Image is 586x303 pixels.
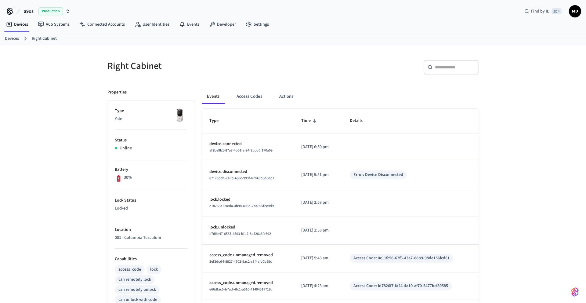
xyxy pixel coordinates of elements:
p: lock.locked [209,196,287,203]
div: access_code [118,266,141,273]
a: Events [174,19,204,30]
span: Production [38,7,63,15]
p: Properties [107,89,127,96]
p: Status [115,137,187,144]
div: Find by ID⌘ K [519,6,566,17]
div: can remotely unlock [118,287,156,293]
a: Devices [5,35,19,42]
a: Connected Accounts [74,19,130,30]
img: SeamLogoGradient.69752ec5.svg [571,287,579,297]
div: ant example [202,89,479,104]
p: access_code.unmanaged.removed [209,280,287,286]
div: can remotely lock [118,276,151,283]
button: Access Codes [232,89,267,104]
p: device.connected [209,141,287,147]
span: 3ef3dcd4-8827-4702-9ac2-c3f4afc0b59c [209,259,272,264]
span: Type [209,116,226,126]
div: lock [150,266,158,273]
p: Location [115,227,187,233]
p: lock.unlocked [209,224,287,231]
div: Access Code: 0c11fc56-62f6-43a7-88b9-98de156fcd61 [353,255,450,261]
p: 001 - Columbia Tusculum [115,235,187,241]
span: a9os [24,8,34,15]
p: [DATE] 6:50 pm [301,144,335,150]
span: ⌘ K [552,8,562,14]
span: Details [350,116,371,126]
a: ACS Systems [33,19,74,30]
span: e7dffe47-6587-4503-bfd2-8e426a6fe392 [209,231,271,236]
a: Devices [1,19,33,30]
p: Battery [115,166,187,173]
p: access_code.unmanaged.removed [209,252,287,258]
span: c18268e1-9eda-4b98-a08d-2ba895fce9d9 [209,203,274,209]
div: can unlock with code [118,297,157,303]
div: Error: Device Disconnected [353,172,403,178]
p: Type [115,108,187,114]
p: Lock Status [115,197,187,204]
span: 87178bdc-7e6b-486c-993f-67043b6d6dda [209,176,274,181]
span: af3be9b1-87a7-4b51-af94-2bcd0f170a09 [209,148,273,153]
button: MD [569,5,581,17]
p: 30% [124,174,132,181]
p: device.disconnected [209,169,287,175]
span: MD [570,6,581,17]
p: Locked [115,205,187,212]
span: Find by ID [531,8,550,14]
p: [DATE] 5:43 am [301,255,335,261]
div: Access Code: fd7826f7-fa24-4a10-af70-5477bcf89585 [353,283,448,289]
span: e66dfac5-b7ad-4fc1-a510-41494517719c [209,287,273,292]
p: [DATE] 2:58 pm [301,199,335,206]
a: Settings [241,19,274,30]
p: Capabilities [115,256,187,262]
p: [DATE] 4:23 am [301,283,335,289]
a: User Identities [130,19,174,30]
img: Yale Assure Touchscreen Wifi Smart Lock, Satin Nickel, Front [172,108,187,123]
button: Events [202,89,224,104]
p: [DATE] 2:58 pm [301,227,335,234]
a: Right Cabinet [32,35,57,42]
p: [DATE] 5:51 pm [301,172,335,178]
span: Time [301,116,319,126]
p: Yale [115,116,187,122]
button: Actions [274,89,298,104]
a: Developer [204,19,241,30]
p: Online [120,145,132,151]
h5: Right Cabinet [107,60,289,72]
